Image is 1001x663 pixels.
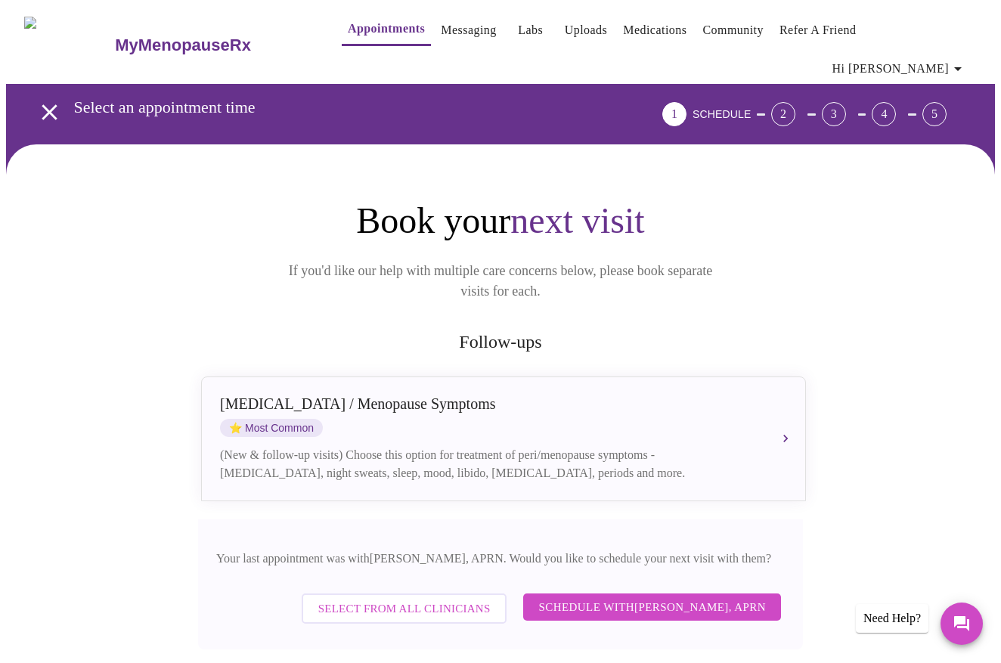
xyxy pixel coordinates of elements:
[510,200,644,240] span: next visit
[115,36,251,55] h3: MyMenopauseRx
[523,593,781,621] button: Schedule with[PERSON_NAME], APRN
[198,199,803,243] h1: Book your
[623,20,686,41] a: Medications
[435,15,502,45] button: Messaging
[198,332,803,352] h2: Follow-ups
[773,15,863,45] button: Refer a Friend
[441,20,496,41] a: Messaging
[24,17,113,73] img: MyMenopauseRx Logo
[559,15,614,45] button: Uploads
[832,58,967,79] span: Hi [PERSON_NAME]
[538,597,766,617] span: Schedule with [PERSON_NAME], APRN
[220,419,323,437] span: Most Common
[27,90,72,135] button: open drawer
[216,550,785,568] p: Your last appointment was with [PERSON_NAME], APRN . Would you like to schedule your next visit w...
[696,15,770,45] button: Community
[201,376,806,501] button: [MEDICAL_DATA] / Menopause SymptomsstarMost Common(New & follow-up visits) Choose this option for...
[518,20,543,41] a: Labs
[268,261,733,302] p: If you'd like our help with multiple care concerns below, please book separate visits for each.
[220,446,757,482] div: (New & follow-up visits) Choose this option for treatment of peri/menopause symptoms - [MEDICAL_D...
[348,18,425,39] a: Appointments
[856,604,928,633] div: Need Help?
[229,422,242,434] span: star
[565,20,608,41] a: Uploads
[662,102,686,126] div: 1
[302,593,507,624] button: Select from All Clinicians
[779,20,857,41] a: Refer a Friend
[693,108,751,120] span: SCHEDULE
[617,15,693,45] button: Medications
[872,102,896,126] div: 4
[702,20,764,41] a: Community
[771,102,795,126] div: 2
[822,102,846,126] div: 3
[113,19,311,72] a: MyMenopauseRx
[941,603,983,645] button: Messages
[342,14,431,46] button: Appointments
[318,599,491,618] span: Select from All Clinicians
[74,98,578,117] h3: Select an appointment time
[826,54,973,84] button: Hi [PERSON_NAME]
[922,102,947,126] div: 5
[220,395,757,413] div: [MEDICAL_DATA] / Menopause Symptoms
[507,15,555,45] button: Labs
